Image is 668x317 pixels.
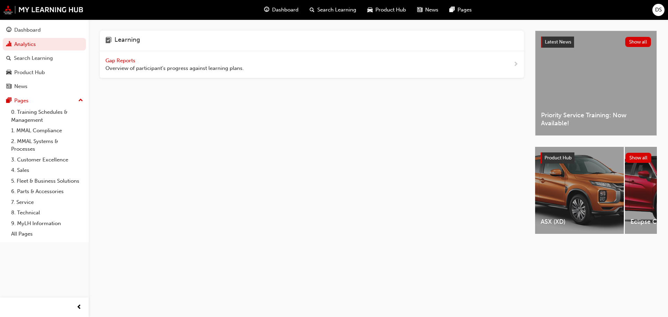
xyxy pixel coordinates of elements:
span: Product Hub [375,6,406,14]
span: search-icon [310,6,315,14]
a: Dashboard [3,24,86,37]
a: 9. MyLH Information [8,218,86,229]
a: search-iconSearch Learning [304,3,362,17]
button: Show all [625,37,651,47]
a: car-iconProduct Hub [362,3,412,17]
a: pages-iconPages [444,3,477,17]
a: 6. Parts & Accessories [8,186,86,197]
a: 0. Training Schedules & Management [8,107,86,125]
div: Search Learning [14,54,53,62]
a: 5. Fleet & Business Solutions [8,176,86,187]
span: Priority Service Training: Now Available! [541,111,651,127]
span: next-icon [513,60,518,69]
a: All Pages [8,229,86,239]
div: Product Hub [14,69,45,77]
button: DashboardAnalyticsSearch LearningProduct HubNews [3,22,86,94]
span: Pages [458,6,472,14]
a: Product HubShow all [541,152,651,164]
span: Dashboard [272,6,299,14]
a: news-iconNews [412,3,444,17]
span: Latest News [545,39,571,45]
a: ASX (XD) [535,147,624,234]
a: Gap Reports Overview of participant's progress against learning plans.next-icon [100,51,524,78]
span: Search Learning [317,6,356,14]
a: Product Hub [3,66,86,79]
span: news-icon [417,6,422,14]
span: News [425,6,438,14]
span: search-icon [6,55,11,62]
span: prev-icon [77,303,82,312]
span: car-icon [367,6,373,14]
h4: Learning [114,36,140,45]
span: chart-icon [6,41,11,48]
span: news-icon [6,84,11,90]
span: Overview of participant's progress against learning plans. [105,64,244,72]
a: Latest NewsShow all [541,37,651,48]
button: Pages [3,94,86,107]
a: guage-iconDashboard [259,3,304,17]
button: Show all [626,153,652,163]
span: guage-icon [6,27,11,33]
a: 8. Technical [8,207,86,218]
span: DS [655,6,662,14]
span: learning-icon [105,36,112,45]
button: DS [652,4,665,16]
img: mmal [3,5,83,14]
span: ASX (XD) [541,218,618,226]
div: News [14,82,27,90]
a: Latest NewsShow allPriority Service Training: Now Available! [535,31,657,136]
a: 3. Customer Excellence [8,154,86,165]
span: car-icon [6,70,11,76]
span: pages-icon [6,98,11,104]
a: Analytics [3,38,86,51]
div: Dashboard [14,26,41,34]
a: Search Learning [3,52,86,65]
span: guage-icon [264,6,269,14]
span: Gap Reports [105,57,137,64]
a: 1. MMAL Compliance [8,125,86,136]
a: News [3,80,86,93]
a: 7. Service [8,197,86,208]
a: 2. MMAL Systems & Processes [8,136,86,154]
a: 4. Sales [8,165,86,176]
span: up-icon [78,96,83,105]
span: Product Hub [544,155,572,161]
div: Pages [14,97,29,105]
span: pages-icon [450,6,455,14]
